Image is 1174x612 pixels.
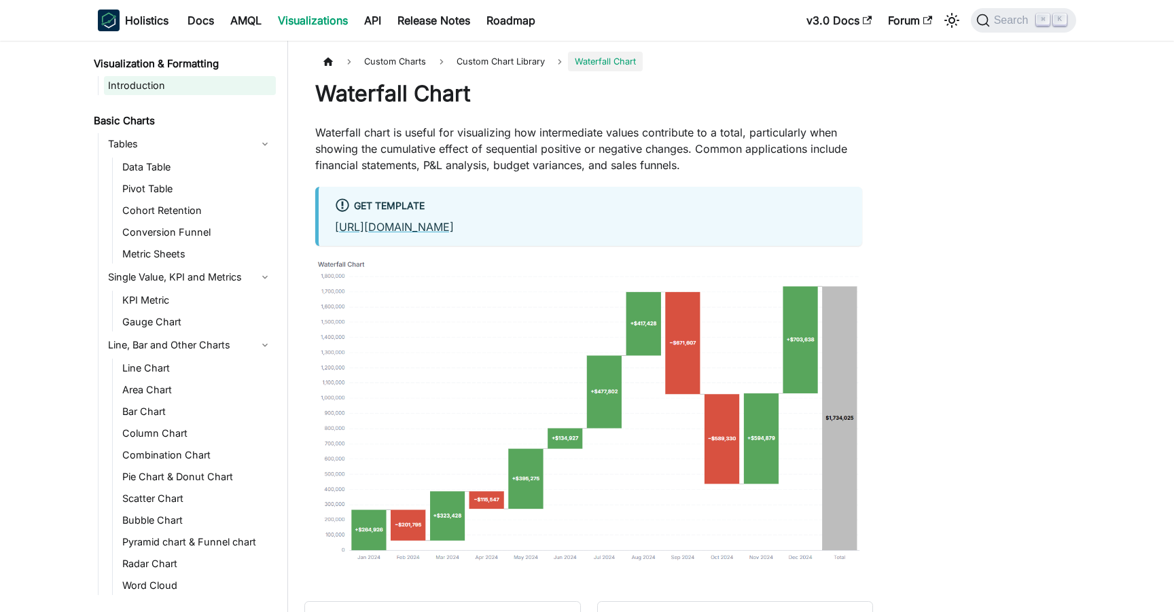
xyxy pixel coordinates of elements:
[457,56,545,67] span: Custom Chart Library
[104,266,276,288] a: Single Value, KPI and Metrics
[104,334,276,356] a: Line, Bar and Other Charts
[315,52,862,71] nav: Breadcrumbs
[222,10,270,31] a: AMQL
[568,52,643,71] span: Waterfall Chart
[315,124,862,173] p: Waterfall chart is useful for visualizing how intermediate values contribute to a total, particul...
[118,533,276,552] a: Pyramid chart & Funnel chart
[118,489,276,508] a: Scatter Chart
[798,10,880,31] a: v3.0 Docs
[118,179,276,198] a: Pivot Table
[356,10,389,31] a: API
[941,10,963,31] button: Switch between dark and light mode (currently light mode)
[104,76,276,95] a: Introduction
[478,10,544,31] a: Roadmap
[125,12,168,29] b: Holistics
[335,220,454,234] a: [URL][DOMAIN_NAME]
[270,10,356,31] a: Visualizations
[315,257,862,564] img: reporting-waterfall-chart-thumbnail
[118,245,276,264] a: Metric Sheets
[98,10,168,31] a: HolisticsHolistics
[1053,14,1067,26] kbd: K
[1036,14,1050,26] kbd: ⌘
[118,312,276,331] a: Gauge Chart
[880,10,940,31] a: Forum
[118,424,276,443] a: Column Chart
[118,201,276,220] a: Cohort Retention
[118,554,276,573] a: Radar Chart
[84,41,288,612] nav: Docs sidebar
[104,133,276,155] a: Tables
[118,446,276,465] a: Combination Chart
[179,10,222,31] a: Docs
[90,54,276,73] a: Visualization & Formatting
[118,223,276,242] a: Conversion Funnel
[118,576,276,595] a: Word Cloud
[990,14,1037,26] span: Search
[118,291,276,310] a: KPI Metric
[450,52,552,71] a: Custom Chart Library
[389,10,478,31] a: Release Notes
[118,359,276,378] a: Line Chart
[335,198,846,215] div: Get Template
[118,158,276,177] a: Data Table
[118,467,276,486] a: Pie Chart & Donut Chart
[98,10,120,31] img: Holistics
[118,380,276,399] a: Area Chart
[90,111,276,130] a: Basic Charts
[971,8,1076,33] button: Search (Command+K)
[315,52,341,71] a: Home page
[315,80,862,107] h1: Waterfall Chart
[118,511,276,530] a: Bubble Chart
[357,52,433,71] span: Custom Charts
[118,402,276,421] a: Bar Chart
